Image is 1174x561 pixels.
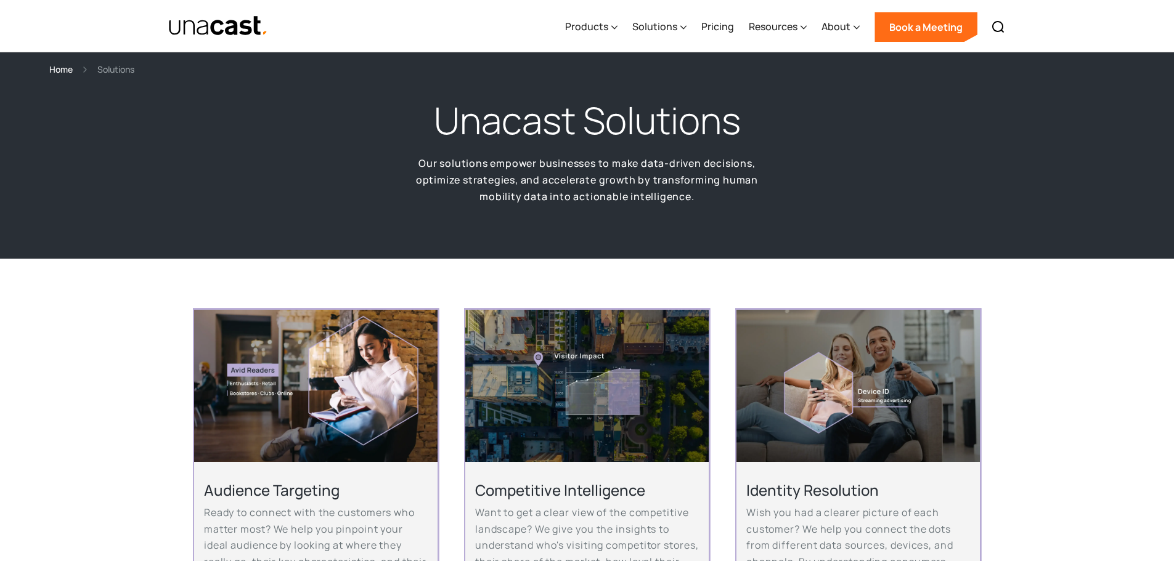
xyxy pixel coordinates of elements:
p: Our solutions empower businesses to make data-driven decisions, optimize strategies, and accelera... [396,155,778,204]
a: home [168,15,269,37]
div: Products [565,2,618,52]
div: Resources [749,2,807,52]
h1: Unacast Solutions [434,96,741,145]
img: Unacast text logo [168,15,269,37]
div: About [821,19,850,34]
img: Search icon [991,20,1006,34]
a: Book a Meeting [874,12,977,42]
a: Home [49,62,73,76]
div: Solutions [97,62,134,76]
h2: Identity Resolution [746,480,970,499]
a: Pricing [701,2,734,52]
div: Solutions [632,2,687,52]
h2: Competitive Intelligence [475,480,699,499]
h2: Audience Targeting [204,480,428,499]
div: Resources [749,19,797,34]
div: Products [565,19,608,34]
div: About [821,2,860,52]
div: Solutions [632,19,677,34]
